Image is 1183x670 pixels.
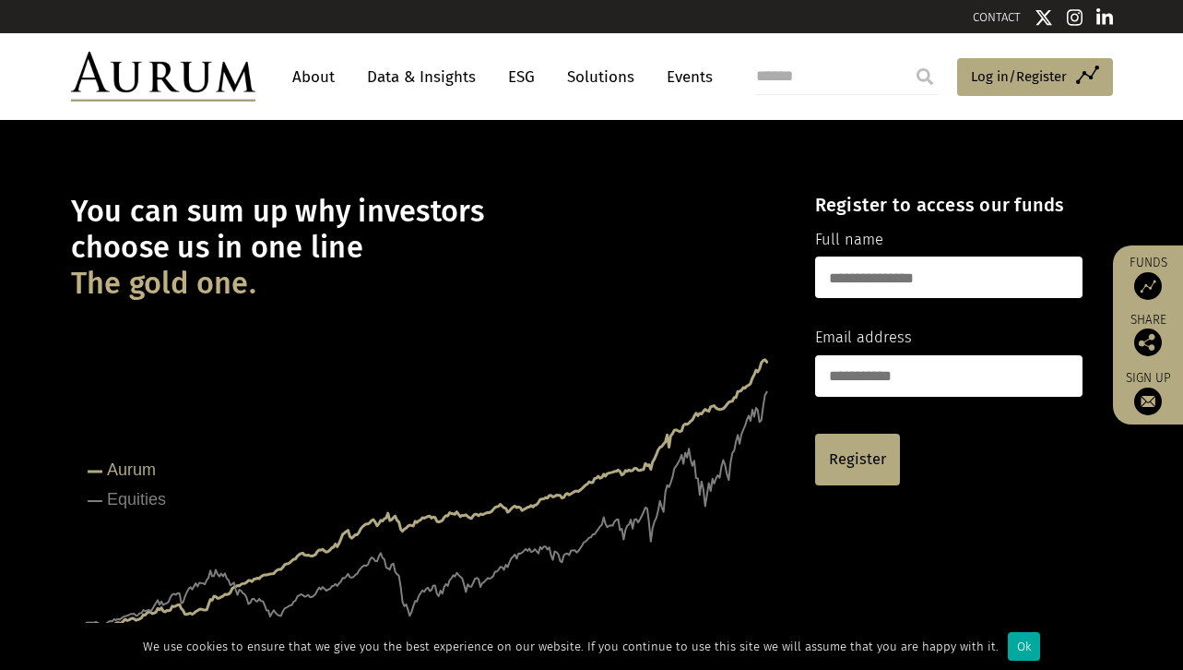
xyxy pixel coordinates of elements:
a: Solutions [558,60,644,94]
label: Email address [815,326,912,350]
img: Aurum [71,52,255,102]
h4: Register to access our funds [815,194,1082,216]
a: Register [815,434,900,485]
img: Sign up to our newsletter [1134,388,1162,415]
a: Log in/Register [957,58,1113,97]
a: Funds [1122,255,1174,300]
img: Share this post [1134,329,1162,356]
span: The gold one. [71,266,256,302]
a: About [283,60,344,94]
a: ESG [499,60,544,94]
tspan: Equities [107,490,166,508]
div: Share [1122,314,1174,356]
a: Sign up [1122,370,1174,415]
a: Events [657,60,713,94]
img: Access Funds [1134,272,1162,300]
h1: You can sum up why investors choose us in one line [71,194,783,302]
img: Linkedin icon [1096,8,1113,27]
a: CONTACT [973,10,1021,24]
span: Log in/Register [971,66,1067,88]
tspan: Aurum [107,461,156,479]
img: Twitter icon [1035,8,1053,27]
label: Full name [815,228,883,252]
div: Ok [1008,632,1040,661]
input: Submit [906,58,943,95]
a: Data & Insights [358,60,485,94]
img: Instagram icon [1067,8,1083,27]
